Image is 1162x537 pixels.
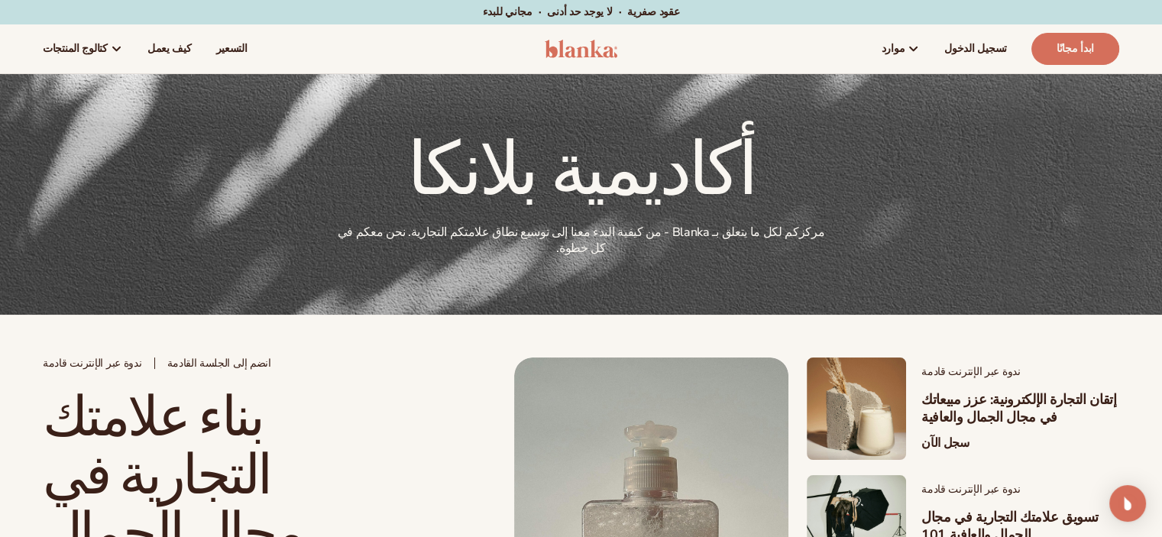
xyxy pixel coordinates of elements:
font: التسعير [216,41,248,56]
font: موارد [882,41,905,56]
a: سجل الآن [921,436,969,451]
font: ندوة عبر الإنترنت قادمة [921,482,1021,497]
font: كيف يعمل [147,41,192,56]
font: أكاديمية بلانكا [407,128,755,210]
a: موارد [869,24,933,73]
font: لا يوجد حد أدنى [547,5,612,19]
img: الشعار [545,40,617,58]
font: كتالوج المنتجات [43,41,108,56]
font: مركزكم لكل ما يتعلق بـ Blanka - من كيفية البدء معنا إلى توسيع نطاق علامتكم التجارية. نحن معكم في ... [338,224,825,257]
a: ابدأ مجانًا [1031,33,1119,65]
div: فتح برنامج Intercom Messenger [1109,485,1146,522]
font: ندوة عبر الإنترنت قادمة [43,356,142,370]
font: · [539,5,542,19]
font: عقود صفرية [627,5,679,19]
a: تسجيل الدخول [932,24,1019,73]
a: كتالوج المنتجات [31,24,135,73]
font: إتقان التجارة الإلكترونية: عزز مبيعاتك في مجال الجمال والعافية [921,390,1116,426]
a: كيف يعمل [135,24,204,73]
font: · [618,5,621,19]
font: ندوة عبر الإنترنت قادمة [921,364,1021,379]
font: سجل الآن [921,435,969,451]
a: التسعير [204,24,260,73]
font: انضم إلى الجلسة القادمة [167,356,271,370]
font: تسجيل الدخول [944,41,1007,56]
font: ابدأ مجانًا [1057,41,1094,56]
font: مجاني للبدء [483,5,532,19]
